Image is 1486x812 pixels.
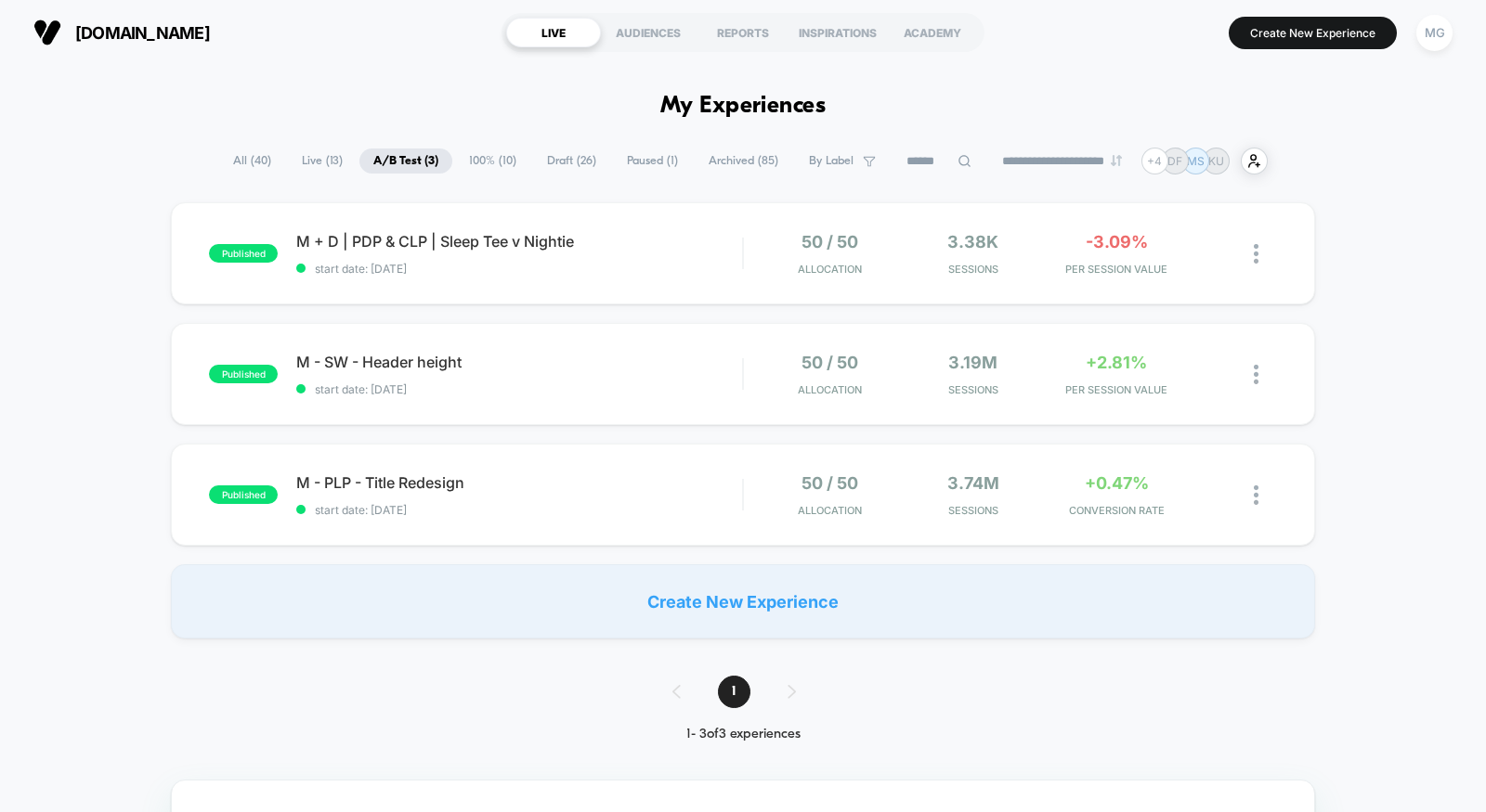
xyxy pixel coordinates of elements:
div: 1 - 3 of 3 experiences [654,727,833,742]
span: PER SESSION VALUE [1049,383,1184,396]
span: By Label [809,154,854,168]
span: M - SW - Header height [296,353,742,371]
span: Draft ( 26 ) [533,148,610,174]
span: 3.74M [947,473,999,493]
span: Allocation [798,383,862,396]
span: 50 / 50 [802,473,858,493]
span: start date: [DATE] [296,382,742,396]
span: Live ( 13 ) [288,148,357,174]
span: 100% ( 10 ) [455,148,530,174]
span: Paused ( 1 ) [613,148,692,174]
span: A/B Test ( 3 ) [359,148,452,174]
span: Sessions [906,263,1040,276]
span: 3.19M [948,353,997,372]
span: start date: [DATE] [296,503,742,517]
div: AUDIENCES [601,18,696,47]
span: published [209,485,278,504]
button: [DOMAIN_NAME] [28,18,215,47]
div: + 4 [1141,148,1168,174]
span: Sessions [906,383,1040,396]
span: [DOMAIN_NAME] [75,23,210,43]
div: MG [1416,15,1453,51]
span: 1 [718,676,750,708]
div: ACADEMY [885,18,980,47]
button: Create New Experience [1229,17,1397,49]
p: KU [1208,154,1224,168]
span: M - PLP - Title Redesign [296,473,742,492]
p: DF [1167,154,1182,168]
span: +0.47% [1085,473,1149,493]
h1: My Experiences [660,93,827,120]
span: -3.09% [1086,232,1148,251]
span: Archived ( 85 ) [695,148,792,174]
span: Allocation [798,504,862,517]
img: close [1254,485,1258,505]
span: Sessions [906,504,1040,517]
img: Visually logo [33,19,61,46]
div: LIVE [506,18,601,47]
span: published [209,244,278,263]
img: end [1111,155,1122,166]
img: close [1254,365,1258,384]
span: 3.38k [947,232,998,251]
span: Allocation [798,263,862,276]
span: 50 / 50 [802,232,858,251]
span: All ( 40 ) [219,148,285,174]
span: CONVERSION RATE [1049,504,1184,517]
div: Create New Experience [171,564,1315,638]
span: start date: [DATE] [296,262,742,276]
span: PER SESSION VALUE [1049,263,1184,276]
span: published [209,365,278,383]
p: MS [1187,154,1205,168]
img: close [1254,244,1258,264]
span: +2.81% [1086,353,1147,372]
div: REPORTS [696,18,790,47]
div: INSPIRATIONS [790,18,885,47]
button: MG [1411,14,1458,52]
span: M + D | PDP & CLP | Sleep Tee v Nightie [296,232,742,251]
span: 50 / 50 [802,353,858,372]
